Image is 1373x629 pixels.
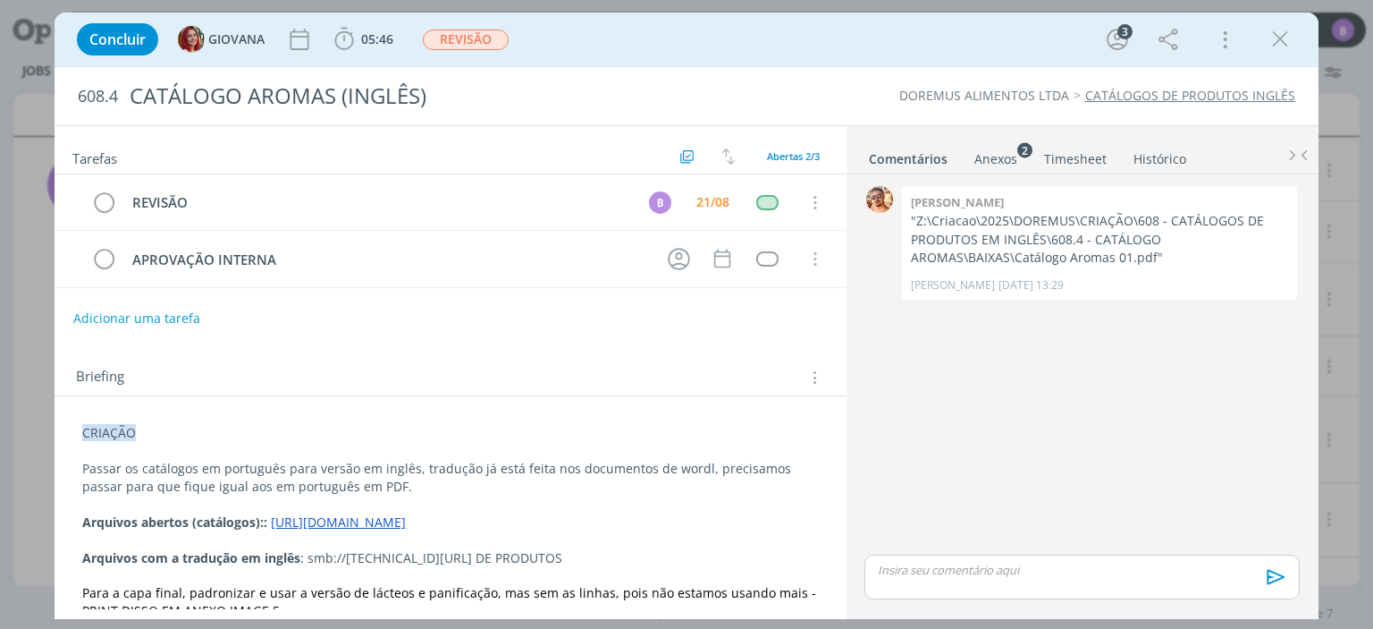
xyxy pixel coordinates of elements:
a: [URL][DOMAIN_NAME] [271,514,406,531]
div: 3 [1117,24,1133,39]
span: Tarefas [72,146,117,167]
span: Briefing [76,366,124,389]
span: CRIAÇÃO [82,424,136,441]
div: B [649,191,671,214]
span: Concluir [89,32,146,47]
img: G [178,26,205,53]
span: 608.4 [78,87,118,106]
button: 05:46 [330,25,398,54]
button: Adicionar uma tarefa [72,302,201,335]
b: [PERSON_NAME] [911,194,1004,210]
sup: 2 [1017,142,1032,157]
span: Para a capa final, padronizar e usar a versão de lácteos e panificação, mas sem as linhas, pois n... [82,584,820,619]
p: Passar os catálogos em português para versão em inglês, tradução já está feita nos documentos de ... [82,460,818,496]
div: 21/08 [696,196,729,208]
div: dialog [55,13,1318,619]
strong: Arquivos com a tradução em inglês [82,549,300,566]
a: CATÁLOGOS DE PRODUTOS INGLÊS [1085,87,1295,104]
span: [DATE] 13:29 [998,277,1064,293]
div: APROVAÇÃO INTERNA [124,249,651,271]
a: Histórico [1133,142,1187,168]
img: V [866,186,893,213]
button: REVISÃO [422,29,510,51]
img: arrow-down-up.svg [722,149,735,165]
p: : smb://[TECHNICAL_ID][URL] DE PRODUTOS [82,549,818,567]
p: "Z:\Criacao\2025\DOREMUS\CRIAÇÃO\608 - CATÁLOGOS DE PRODUTOS EM INGLÊS\608.4 - CATÁLOGO AROMAS\BA... [911,212,1288,267]
button: Concluir [77,23,158,55]
span: GIOVANA [208,33,265,46]
div: REVISÃO [124,191,632,214]
a: DOREMUS ALIMENTOS LTDA [899,87,1069,104]
span: Abertas 2/3 [767,149,820,163]
span: 05:46 [361,30,393,47]
a: Timesheet [1043,142,1108,168]
button: GGIOVANA [178,26,265,53]
strong: Arquivos abertos (catálogos):: [82,514,267,531]
p: [PERSON_NAME] [911,277,995,293]
div: CATÁLOGO AROMAS (INGLÊS) [122,74,780,118]
button: 3 [1103,25,1132,54]
button: B [647,189,674,216]
span: REVISÃO [423,30,509,50]
div: Anexos [974,150,1017,168]
a: Comentários [868,142,948,168]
